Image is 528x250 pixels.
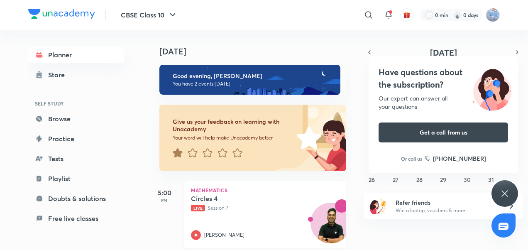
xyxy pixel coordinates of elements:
a: Practice [28,130,125,147]
a: [PHONE_NUMBER] [425,154,486,163]
p: Your word will help make Unacademy better [173,135,294,141]
div: Our expert can answer all your questions [379,94,508,111]
button: October 12, 2025 [365,130,379,143]
a: Browse [28,110,125,127]
img: sukhneet singh sidhu [486,8,500,22]
p: Or call us [401,155,422,162]
h6: Refer friends [396,198,498,207]
button: October 26, 2025 [365,173,379,186]
a: Doubts & solutions [28,190,125,207]
button: October 5, 2025 [365,108,379,121]
button: avatar [400,8,413,22]
p: PM [148,198,181,203]
span: [DATE] [430,47,457,58]
h5: Circles 4 [191,194,294,203]
a: Free live classes [28,210,125,227]
button: October 29, 2025 [437,173,450,186]
img: evening [159,65,340,95]
button: October 27, 2025 [389,173,402,186]
button: CBSE Class 10 [116,7,183,23]
h6: Good evening, [PERSON_NAME] [173,72,333,80]
button: [DATE] [375,47,511,58]
h4: [DATE] [159,47,354,56]
span: Live [191,205,205,211]
p: Session 7 [191,204,321,212]
abbr: October 28, 2025 [416,176,423,184]
a: Company Logo [28,9,95,21]
button: October 28, 2025 [413,173,426,186]
abbr: October 26, 2025 [369,176,375,184]
a: Store [28,66,125,83]
h6: SELF STUDY [28,96,125,110]
h4: Have questions about the subscription? [379,66,508,91]
img: avatar [403,11,411,19]
img: Avatar [311,207,351,247]
h6: [PHONE_NUMBER] [433,154,486,163]
button: October 30, 2025 [460,173,474,186]
p: You have 2 events [DATE] [173,81,333,87]
button: October 19, 2025 [365,151,379,164]
button: October 31, 2025 [484,173,498,186]
abbr: October 31, 2025 [488,176,494,184]
img: ttu_illustration_new.svg [466,66,518,111]
img: Company Logo [28,9,95,19]
div: Store [48,70,70,80]
img: streak [453,11,462,19]
p: Win a laptop, vouchers & more [396,207,498,214]
a: Tests [28,150,125,167]
abbr: October 30, 2025 [464,176,471,184]
img: feedback_image [269,105,346,171]
h5: 5:00 [148,188,181,198]
p: Mathematics [191,188,340,193]
p: [PERSON_NAME] [204,231,244,239]
abbr: October 27, 2025 [393,176,398,184]
button: Get a call from us [379,123,508,142]
img: referral [370,198,387,214]
a: Playlist [28,170,125,187]
abbr: October 29, 2025 [440,176,446,184]
h6: Give us your feedback on learning with Unacademy [173,118,294,133]
a: Planner [28,47,125,63]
